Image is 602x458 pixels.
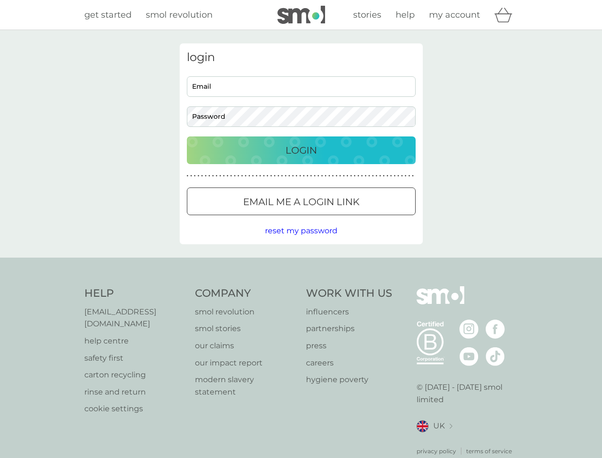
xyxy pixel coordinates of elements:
[306,374,392,386] a: hygiene poverty
[195,323,296,335] p: smol stories
[194,174,196,178] p: ●
[84,403,186,415] a: cookie settings
[265,226,337,235] span: reset my password
[365,174,367,178] p: ●
[84,8,132,22] a: get started
[314,174,316,178] p: ●
[255,174,257,178] p: ●
[336,174,337,178] p: ●
[433,420,445,432] span: UK
[84,306,186,330] a: [EMAIL_ADDRESS][DOMAIN_NAME]
[237,174,239,178] p: ●
[396,10,415,20] span: help
[84,386,186,398] a: rinse and return
[252,174,254,178] p: ●
[212,174,214,178] p: ●
[243,194,359,209] p: Email me a login link
[368,174,370,178] p: ●
[195,374,296,398] a: modern slavery statement
[292,174,294,178] p: ●
[266,174,268,178] p: ●
[405,174,407,178] p: ●
[306,306,392,318] a: influencers
[195,340,296,352] a: our claims
[417,447,456,456] a: privacy policy
[84,352,186,364] a: safety first
[223,174,225,178] p: ●
[376,174,378,178] p: ●
[417,381,518,406] p: © [DATE] - [DATE] smol limited
[394,174,396,178] p: ●
[296,174,297,178] p: ●
[306,286,392,301] h4: Work With Us
[429,8,480,22] a: my account
[286,143,317,158] p: Login
[84,10,132,20] span: get started
[146,10,213,20] span: smol revolution
[259,174,261,178] p: ●
[398,174,399,178] p: ●
[84,369,186,381] a: carton recycling
[459,320,479,339] img: visit the smol Instagram page
[197,174,199,178] p: ●
[387,174,388,178] p: ●
[234,174,236,178] p: ●
[303,174,305,178] p: ●
[449,424,452,429] img: select a new location
[241,174,243,178] p: ●
[361,174,363,178] p: ●
[353,10,381,20] span: stories
[383,174,385,178] p: ●
[84,286,186,301] h4: Help
[226,174,228,178] p: ●
[408,174,410,178] p: ●
[190,174,192,178] p: ●
[216,174,218,178] p: ●
[285,174,286,178] p: ●
[306,174,308,178] p: ●
[412,174,414,178] p: ●
[299,174,301,178] p: ●
[277,174,279,178] p: ●
[306,340,392,352] a: press
[417,420,429,432] img: UK flag
[417,286,464,319] img: smol
[325,174,327,178] p: ●
[379,174,381,178] p: ●
[195,286,296,301] h4: Company
[347,174,348,178] p: ●
[195,306,296,318] a: smol revolution
[230,174,232,178] p: ●
[353,8,381,22] a: stories
[288,174,290,178] p: ●
[187,174,189,178] p: ●
[310,174,312,178] p: ●
[396,8,415,22] a: help
[486,347,505,366] img: visit the smol Tiktok page
[332,174,334,178] p: ●
[263,174,265,178] p: ●
[270,174,272,178] p: ●
[274,174,276,178] p: ●
[328,174,330,178] p: ●
[84,335,186,347] a: help centre
[248,174,250,178] p: ●
[219,174,221,178] p: ●
[429,10,480,20] span: my account
[187,51,416,64] h3: login
[201,174,203,178] p: ●
[281,174,283,178] p: ●
[306,323,392,335] a: partnerships
[466,447,512,456] p: terms of service
[306,357,392,369] p: careers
